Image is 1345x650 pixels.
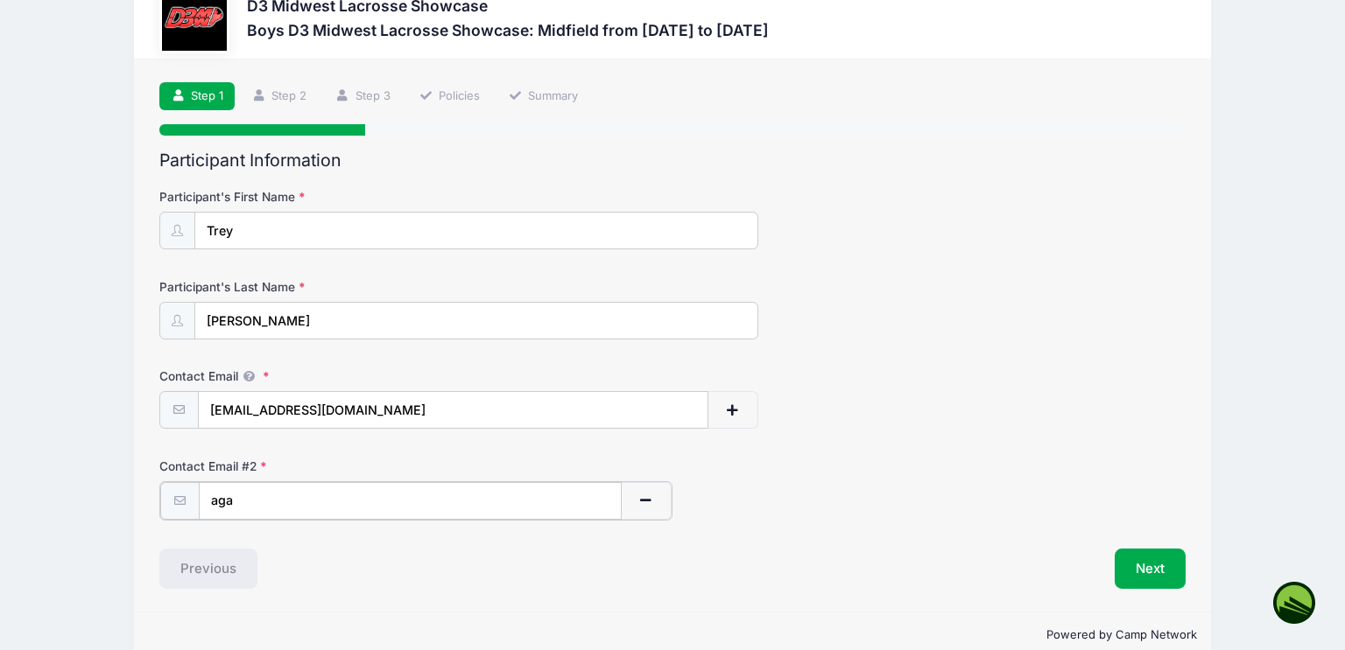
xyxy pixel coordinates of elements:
[159,367,502,385] label: Contact Email
[159,150,1186,171] h2: Participant Information
[324,82,402,111] a: Step 3
[247,21,769,39] h3: Boys D3 Midwest Lacrosse Showcase: Midfield from [DATE] to [DATE]
[194,302,757,339] input: Participant's Last Name
[241,82,319,111] a: Step 2
[407,82,491,111] a: Policies
[496,82,589,111] a: Summary
[194,212,757,249] input: Participant's First Name
[250,459,257,473] span: 2
[159,278,502,296] label: Participant's Last Name
[159,82,235,111] a: Step 1
[1115,549,1186,589] button: Next
[159,188,502,206] label: Participant's First Name
[159,458,502,475] label: Contact Email #
[198,391,708,429] input: email@email.com
[199,482,623,520] input: email@email.com
[148,626,1197,644] p: Powered by Camp Network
